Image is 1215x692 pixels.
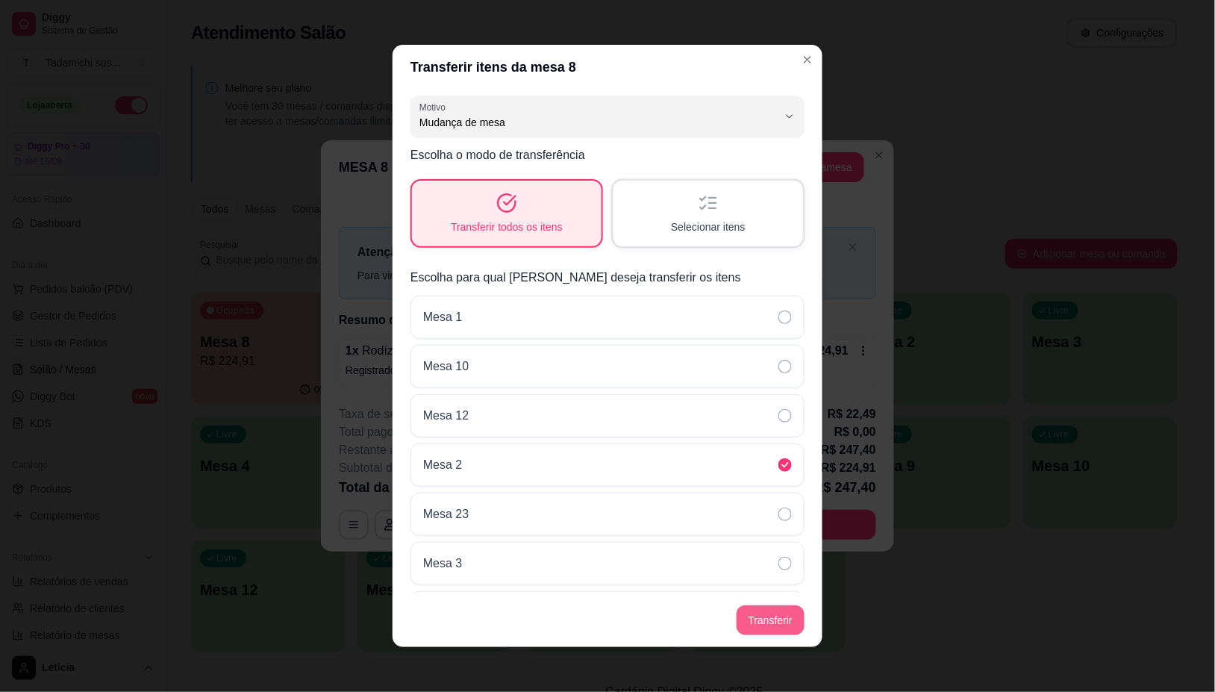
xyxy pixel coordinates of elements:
[410,146,805,164] p: Escolha o modo de transferência
[410,179,603,248] button: Transferir todos os itens
[451,219,563,234] span: Transferir todos os itens
[419,115,778,130] span: Mudança de mesa
[423,358,469,375] p: Mesa 10
[419,101,451,113] label: Motivo
[393,45,822,90] header: Transferir itens da mesa 8
[410,96,805,137] button: MotivoMudança de mesa
[796,48,819,72] button: Close
[423,407,469,425] p: Mesa 12
[671,219,746,234] span: Selecionar itens
[423,308,462,326] p: Mesa 1
[423,505,469,523] p: Mesa 23
[737,605,805,635] button: Transferir
[612,179,805,248] button: Selecionar itens
[410,269,805,287] p: Escolha para qual [PERSON_NAME] deseja transferir os itens
[423,456,462,474] p: Mesa 2
[423,555,462,573] p: Mesa 3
